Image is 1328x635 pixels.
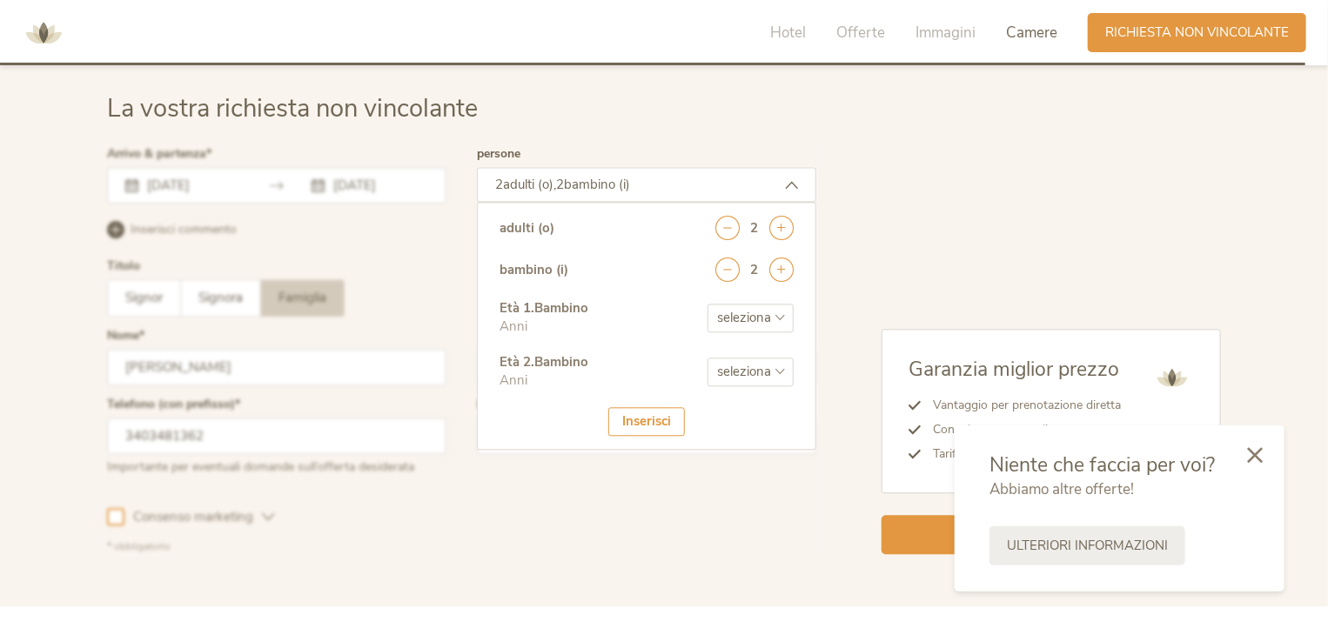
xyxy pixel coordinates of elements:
[909,356,1119,383] span: Garanzia miglior prezzo
[989,479,1134,499] span: Abbiamo altre offerte!
[500,317,588,336] div: Anni
[836,23,885,43] span: Offerte
[989,451,1215,478] span: Niente che faccia per voi?
[921,418,1121,442] li: Consulenza personalizzata
[17,26,70,38] a: AMONTI & LUNARIS Wellnessresort
[770,23,806,43] span: Hotel
[17,7,70,59] img: AMONTI & LUNARIS Wellnessresort
[751,261,759,279] div: 2
[608,407,685,436] div: Inserisci
[500,353,588,371] div: Età 2 . Bambino
[989,526,1185,565] a: Ulteriori informazioni
[1150,356,1194,399] img: AMONTI & LUNARIS Wellnessresort
[503,176,556,193] span: adulti (o),
[500,261,568,279] div: bambino (i)
[477,148,520,160] label: persone
[500,299,588,317] div: Età 1 . Bambino
[916,23,976,43] span: Immagini
[500,219,554,237] div: adulti (o)
[564,176,630,193] span: bambino (i)
[921,393,1121,418] li: Vantaggio per prenotazione diretta
[107,91,478,125] span: La vostra richiesta non vincolante
[495,176,503,193] span: 2
[921,442,1121,466] li: Tariffe vantaggiose
[556,176,564,193] span: 2
[1105,23,1289,42] span: Richiesta non vincolante
[751,219,759,237] div: 2
[1007,537,1168,555] span: Ulteriori informazioni
[500,371,588,390] div: Anni
[1006,23,1057,43] span: Camere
